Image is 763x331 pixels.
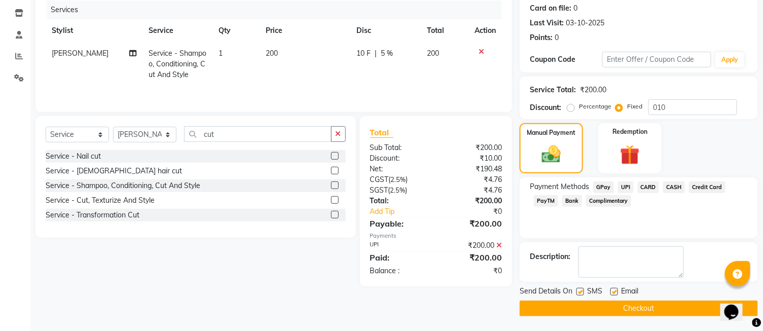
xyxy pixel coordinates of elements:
[530,181,589,192] span: Payment Methods
[362,153,436,164] div: Discount:
[555,32,559,43] div: 0
[436,217,510,230] div: ₹200.00
[573,3,577,14] div: 0
[530,85,576,95] div: Service Total:
[436,164,510,174] div: ₹190.48
[593,181,614,193] span: GPay
[587,286,602,299] span: SMS
[370,127,393,138] span: Total
[47,1,510,19] div: Services
[579,102,611,111] label: Percentage
[436,196,510,206] div: ₹200.00
[46,151,101,162] div: Service - Nail cut
[715,52,744,67] button: Apply
[436,185,510,196] div: ₹4.76
[362,206,448,217] a: Add Tip
[663,181,685,193] span: CASH
[362,164,436,174] div: Net:
[602,52,711,67] input: Enter Offer / Coupon Code
[391,175,406,183] span: 2.5%
[580,85,606,95] div: ₹200.00
[530,32,553,43] div: Points:
[520,286,572,299] span: Send Details On
[614,142,646,167] img: _gift.svg
[46,180,200,191] div: Service - Shampoo, Conditioning, Cut And Style
[621,286,638,299] span: Email
[46,19,142,42] th: Stylist
[562,195,582,207] span: Bank
[362,266,436,276] div: Balance :
[527,128,576,137] label: Manual Payment
[356,48,371,59] span: 10 F
[213,19,260,42] th: Qty
[530,3,571,14] div: Card on file:
[362,217,436,230] div: Payable:
[266,49,278,58] span: 200
[184,126,332,142] input: Search or Scan
[436,266,510,276] div: ₹0
[530,54,602,65] div: Coupon Code
[534,195,558,207] span: PayTM
[390,186,406,194] span: 2.5%
[586,195,632,207] span: Complimentary
[530,102,561,113] div: Discount:
[370,232,502,240] div: Payments
[362,185,436,196] div: ( )
[46,195,155,206] div: Service - Cut, Texturize And Style
[46,166,182,176] div: Service - [DEMOGRAPHIC_DATA] hair cut
[375,48,377,59] span: |
[362,142,436,153] div: Sub Total:
[566,18,604,28] div: 03-10-2025
[468,19,502,42] th: Action
[689,181,725,193] span: Credit Card
[427,49,439,58] span: 200
[350,19,421,42] th: Disc
[436,142,510,153] div: ₹200.00
[142,19,213,42] th: Service
[612,127,647,136] label: Redemption
[530,18,564,28] div: Last Visit:
[219,49,223,58] span: 1
[370,186,388,195] span: SGST
[362,240,436,251] div: UPI
[370,175,389,184] span: CGST
[618,181,634,193] span: UPI
[362,174,436,185] div: ( )
[260,19,350,42] th: Price
[362,251,436,264] div: Paid:
[436,174,510,185] div: ₹4.76
[436,240,510,251] div: ₹200.00
[720,290,753,321] iframe: chat widget
[536,143,567,165] img: _cash.svg
[436,153,510,164] div: ₹10.00
[448,206,510,217] div: ₹0
[627,102,642,111] label: Fixed
[436,251,510,264] div: ₹200.00
[638,181,660,193] span: CARD
[46,210,139,220] div: Service - Transformation Cut
[149,49,206,79] span: Service - Shampoo, Conditioning, Cut And Style
[381,48,393,59] span: 5 %
[362,196,436,206] div: Total:
[520,301,758,316] button: Checkout
[421,19,468,42] th: Total
[530,251,570,262] div: Description:
[52,49,108,58] span: [PERSON_NAME]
